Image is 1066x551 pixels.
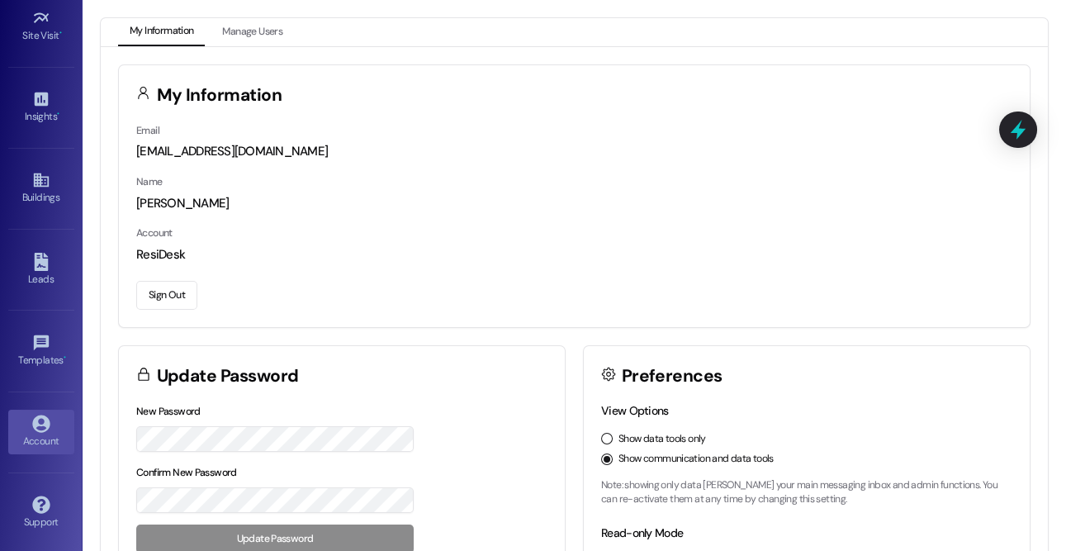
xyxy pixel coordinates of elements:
[118,18,205,46] button: My Information
[57,108,59,120] span: •
[601,478,1012,507] p: Note: showing only data [PERSON_NAME] your main messaging inbox and admin functions. You can re-a...
[157,368,299,385] h3: Update Password
[8,410,74,454] a: Account
[8,491,74,535] a: Support
[136,143,1012,160] div: [EMAIL_ADDRESS][DOMAIN_NAME]
[136,175,163,188] label: Name
[8,248,74,292] a: Leads
[136,246,1012,264] div: ResiDesk
[622,368,723,385] h3: Preferences
[136,124,159,137] label: Email
[136,466,237,479] label: Confirm New Password
[618,432,706,447] label: Show data tools only
[136,226,173,240] label: Account
[211,18,294,46] button: Manage Users
[8,85,74,130] a: Insights •
[601,525,683,540] label: Read-only Mode
[601,403,669,418] label: View Options
[59,27,62,39] span: •
[64,352,66,363] span: •
[136,281,197,310] button: Sign Out
[618,452,774,467] label: Show communication and data tools
[136,405,201,418] label: New Password
[8,4,74,49] a: Site Visit •
[8,166,74,211] a: Buildings
[157,87,282,104] h3: My Information
[8,329,74,373] a: Templates •
[136,195,1012,212] div: [PERSON_NAME]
